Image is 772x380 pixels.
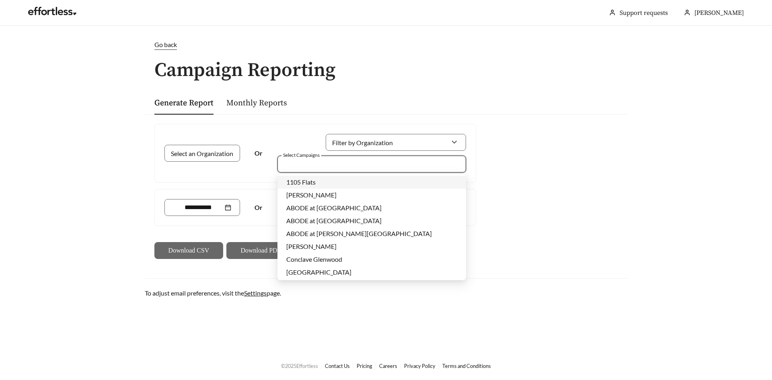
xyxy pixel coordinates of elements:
span: [GEOGRAPHIC_DATA] [286,268,351,276]
a: Careers [379,363,397,369]
strong: Or [255,203,263,211]
button: Download PDF [226,242,295,259]
span: [PERSON_NAME] [694,9,744,17]
span: ABODE at [GEOGRAPHIC_DATA] [286,204,382,212]
span: ABODE at [PERSON_NAME][GEOGRAPHIC_DATA] [286,230,432,237]
strong: Or [255,149,263,157]
span: To adjust email preferences, visit the page. [145,289,281,297]
button: Download CSV [154,242,223,259]
a: Contact Us [325,363,350,369]
a: Terms and Conditions [442,363,491,369]
span: ABODE at [GEOGRAPHIC_DATA] [286,217,382,224]
a: Privacy Policy [404,363,435,369]
span: © 2025 Effortless [281,363,318,369]
span: Conclave Glenwood [286,255,342,263]
a: Pricing [357,363,372,369]
span: [PERSON_NAME] [286,242,337,250]
span: [PERSON_NAME] [286,191,337,199]
span: 1105 Flats [286,178,316,186]
a: Settings [244,289,267,297]
a: Support requests [620,9,668,17]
